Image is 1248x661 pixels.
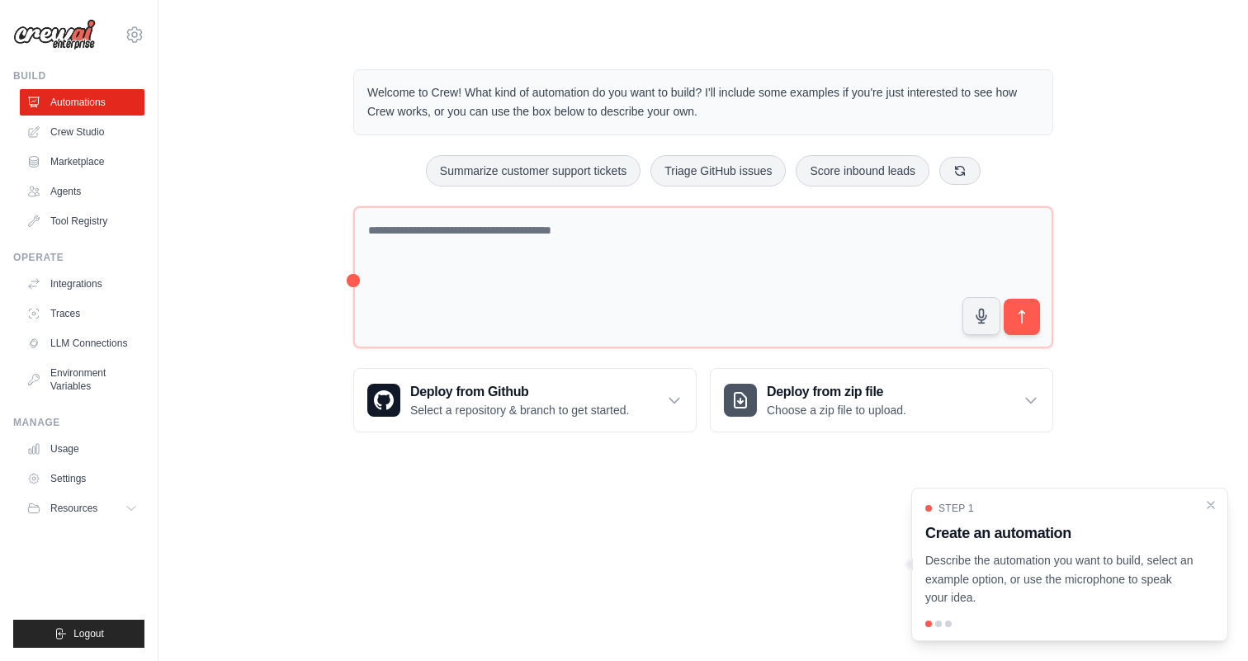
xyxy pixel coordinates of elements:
[1165,582,1248,661] iframe: Chat Widget
[13,19,96,50] img: Logo
[20,178,144,205] a: Agents
[20,208,144,234] a: Tool Registry
[767,402,906,418] p: Choose a zip file to upload.
[20,149,144,175] a: Marketplace
[925,522,1194,545] h3: Create an automation
[925,551,1194,607] p: Describe the automation you want to build, select an example option, or use the microphone to spe...
[13,251,144,264] div: Operate
[650,155,786,186] button: Triage GitHub issues
[410,382,629,402] h3: Deploy from Github
[20,465,144,492] a: Settings
[13,620,144,648] button: Logout
[20,436,144,462] a: Usage
[50,502,97,515] span: Resources
[796,155,929,186] button: Score inbound leads
[426,155,641,186] button: Summarize customer support tickets
[73,627,104,640] span: Logout
[13,416,144,429] div: Manage
[1204,498,1217,512] button: Close walkthrough
[20,89,144,116] a: Automations
[20,360,144,399] a: Environment Variables
[20,495,144,522] button: Resources
[20,119,144,145] a: Crew Studio
[938,502,974,515] span: Step 1
[367,83,1039,121] p: Welcome to Crew! What kind of automation do you want to build? I'll include some examples if you'...
[767,382,906,402] h3: Deploy from zip file
[410,402,629,418] p: Select a repository & branch to get started.
[20,271,144,297] a: Integrations
[20,330,144,356] a: LLM Connections
[20,300,144,327] a: Traces
[13,69,144,83] div: Build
